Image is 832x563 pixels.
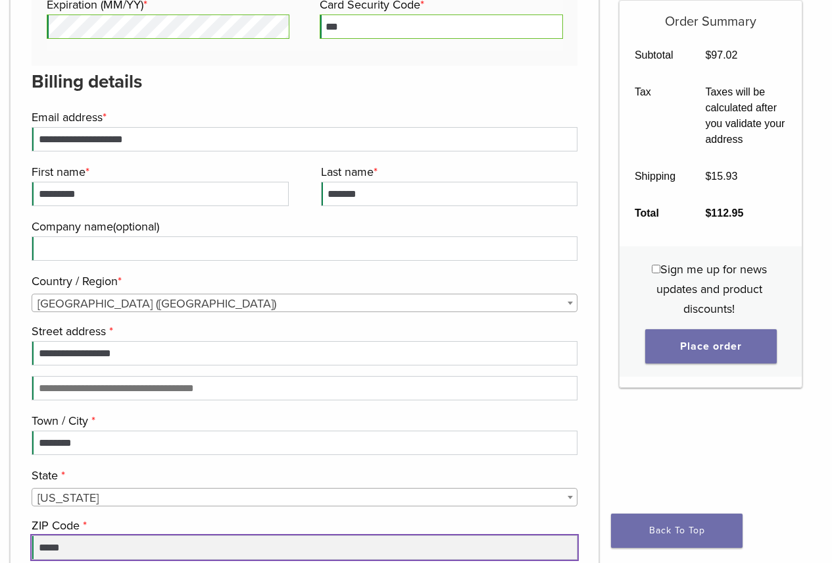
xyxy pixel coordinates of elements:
[611,514,743,548] a: Back To Top
[32,321,574,341] label: Street address
[32,66,577,97] h3: Billing details
[32,271,574,291] label: Country / Region
[620,158,691,195] th: Shipping
[652,265,660,273] input: Sign me up for news updates and product discounts!
[32,516,574,535] label: ZIP Code
[705,171,737,182] bdi: 15.93
[620,74,691,158] th: Tax
[705,171,711,182] span: $
[705,207,743,219] bdi: 112.95
[705,49,737,61] bdi: 97.02
[113,219,159,234] span: (optional)
[32,162,285,182] label: First name
[321,162,575,182] label: Last name
[32,488,577,506] span: State
[705,49,711,61] span: $
[620,195,691,232] th: Total
[691,74,802,158] td: Taxes will be calculated after you validate your address
[32,107,574,127] label: Email address
[656,262,767,316] span: Sign me up for news updates and product discounts!
[32,294,577,312] span: Country / Region
[32,217,574,236] label: Company name
[32,411,574,431] label: Town / City
[32,489,577,507] span: Georgia
[620,1,802,30] h5: Order Summary
[32,466,574,485] label: State
[705,207,711,219] span: $
[620,37,691,74] th: Subtotal
[645,329,777,363] button: Place order
[32,294,577,313] span: United States (US)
